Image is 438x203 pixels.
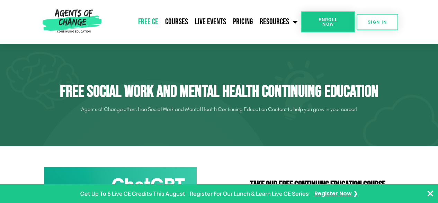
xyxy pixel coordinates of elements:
a: Courses [162,13,191,31]
span: SIGN IN [368,20,387,24]
h2: Take Our FREE Continuing Education Course [223,180,413,190]
a: Register Now ❯ [314,189,358,199]
h1: Free Social Work and Mental Health Continuing Education [25,82,413,102]
button: Close Banner [426,189,435,198]
p: Agents of Change offers free Social Work and Mental Health Continuing Education Content to help y... [25,104,413,115]
nav: Menu [104,13,301,31]
a: SIGN IN [357,14,398,30]
a: Pricing [230,13,256,31]
a: Resources [256,13,301,31]
span: Enroll Now [312,17,344,26]
p: Get Up To 6 Live CE Credits This August - Register For Our Lunch & Learn Live CE Series [80,189,309,199]
a: Enroll Now [301,11,355,32]
a: Live Events [191,13,230,31]
a: Free CE [135,13,162,31]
